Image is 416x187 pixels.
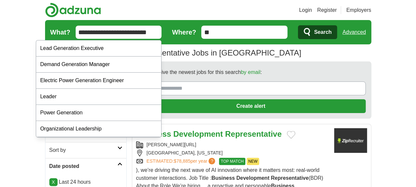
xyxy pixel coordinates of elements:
[271,175,308,181] strong: Representative
[241,69,260,75] a: by email
[147,158,217,165] a: ESTIMATED:$78,885per year?
[36,73,161,89] div: Electric Power Generation Engineer
[334,128,367,153] img: Company logo
[45,158,126,174] a: Date posted
[346,6,371,14] a: Employers
[49,178,58,186] a: X
[299,6,312,14] a: Login
[211,175,235,181] strong: Business
[219,158,245,165] span: TOP MATCH
[36,89,161,105] div: Leader
[36,40,161,57] div: Lead Generation Executive
[45,48,301,57] h1: Business development representative Jobs in [GEOGRAPHIC_DATA]
[342,26,366,39] a: Advanced
[225,129,281,138] strong: Representative
[247,158,259,165] span: NEW
[208,158,215,164] span: ?
[36,57,161,73] div: Demand Generation Manager
[49,146,117,154] h2: Sort by
[136,99,366,113] button: Create alert
[36,121,161,137] div: Organizational Leadership
[50,27,70,37] label: What?
[298,25,337,39] button: Search
[49,178,122,186] p: Last 24 hours
[136,129,282,138] a: Business Development Representative
[174,158,190,164] span: $78,885
[45,142,126,158] a: Sort by
[314,26,331,39] span: Search
[173,129,223,138] strong: Development
[236,175,269,181] strong: Development
[136,150,329,156] div: [GEOGRAPHIC_DATA], [US_STATE]
[149,68,262,76] span: Receive the newest jobs for this search :
[172,27,196,37] label: Where?
[36,105,161,121] div: Power Generation
[45,3,101,17] img: Adzuna logo
[317,6,337,14] a: Register
[49,162,117,170] h2: Date posted
[287,131,295,139] button: Add to favorite jobs
[136,141,329,148] div: [PERSON_NAME][URL]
